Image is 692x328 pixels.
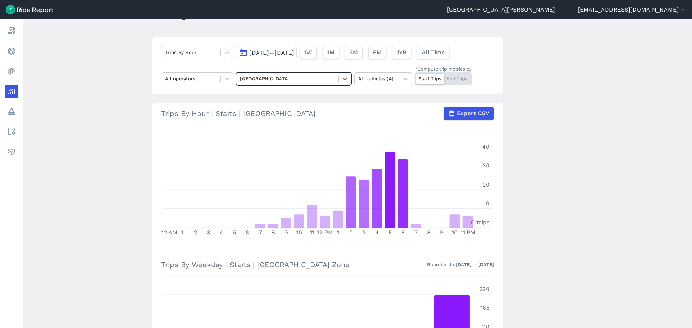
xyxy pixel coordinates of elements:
[233,229,236,236] tspan: 5
[271,229,275,236] tspan: 8
[397,48,407,57] span: 1YR
[440,229,444,236] tspan: 9
[373,48,382,57] span: 6M
[236,46,297,59] button: [DATE]—[DATE]
[6,5,53,14] img: Ride Report
[483,181,489,188] tspan: 20
[444,107,494,120] button: Export CSV
[422,48,445,57] span: All Time
[181,229,183,236] tspan: 1
[457,109,489,118] span: Export CSV
[401,229,405,236] tspan: 6
[327,48,334,57] span: 1M
[5,45,18,58] a: Realtime
[345,46,363,59] button: 3M
[323,46,339,59] button: 1M
[389,229,392,236] tspan: 5
[427,229,431,236] tspan: 8
[300,46,317,59] button: 1W
[296,229,302,236] tspan: 10
[415,66,472,72] div: *Compute trip metrics by
[484,200,489,207] tspan: 10
[392,46,411,59] button: 1YR
[480,304,489,311] tspan: 165
[479,286,489,292] tspan: 220
[483,162,489,169] tspan: 30
[417,46,449,59] button: All Time
[375,229,379,236] tspan: 4
[5,125,18,138] a: Areas
[219,229,223,236] tspan: 4
[5,24,18,37] a: Report
[363,229,366,236] tspan: 3
[310,229,314,236] tspan: 11
[350,229,353,236] tspan: 2
[304,48,312,57] span: 1W
[350,48,358,57] span: 3M
[482,143,489,150] tspan: 40
[161,229,177,236] tspan: 12 AM
[5,65,18,78] a: Heatmaps
[578,5,686,14] button: [EMAIL_ADDRESS][DOMAIN_NAME]
[194,229,197,236] tspan: 2
[427,261,494,268] div: Rounded to:
[207,229,210,236] tspan: 3
[414,229,418,236] tspan: 7
[461,229,475,236] tspan: 11 PM
[368,46,386,59] button: 6M
[161,107,494,120] div: Trips By Hour | Starts | [GEOGRAPHIC_DATA]
[259,229,262,236] tspan: 7
[317,229,333,236] tspan: 12 PM
[456,262,494,267] strong: [DATE] – [DATE]
[447,5,555,14] a: [GEOGRAPHIC_DATA][PERSON_NAME]
[5,105,18,118] a: Policy
[452,229,458,236] tspan: 10
[284,229,288,236] tspan: 9
[5,85,18,98] a: Analyze
[161,255,494,274] h3: Trips By Weekday | Starts | [GEOGRAPHIC_DATA] Zone
[337,229,339,236] tspan: 1
[249,49,294,56] span: [DATE]—[DATE]
[245,229,249,236] tspan: 6
[5,145,18,158] a: Health
[471,219,489,226] tspan: 0 trips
